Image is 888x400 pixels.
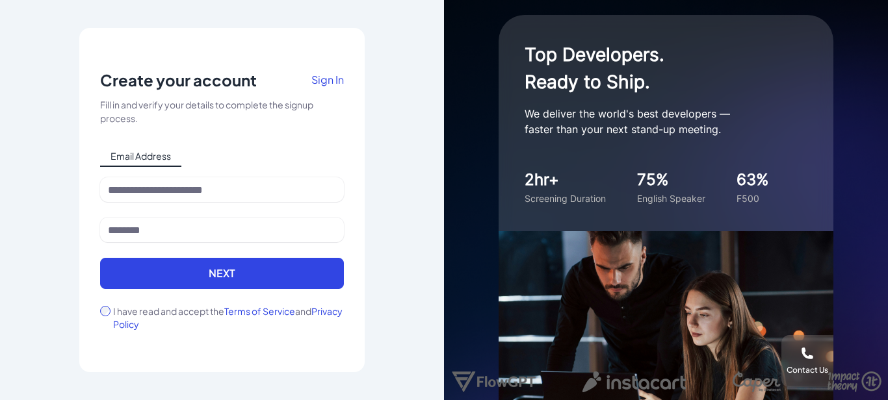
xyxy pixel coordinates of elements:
[100,258,344,289] button: Next
[737,168,769,192] div: 63%
[525,168,606,192] div: 2hr+
[737,192,769,205] div: F500
[787,365,828,375] div: Contact Us
[100,98,344,125] div: Fill in and verify your details to complete the signup process.
[637,192,705,205] div: English Speaker
[311,73,344,86] span: Sign In
[637,168,705,192] div: 75%
[113,305,344,331] label: I have read and accept the and
[100,69,257,90] p: Create your account
[781,335,833,387] button: Contact Us
[525,41,785,95] h1: Top Developers. Ready to Ship.
[311,69,344,98] a: Sign In
[525,192,606,205] div: Screening Duration
[100,146,181,167] span: Email Address
[224,305,295,317] span: Terms of Service
[525,106,785,137] p: We deliver the world's best developers — faster than your next stand-up meeting.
